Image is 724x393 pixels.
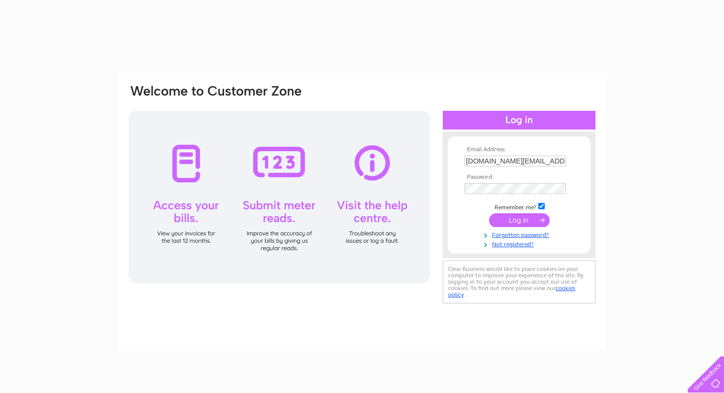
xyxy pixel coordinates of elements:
a: cookies policy [448,285,575,298]
input: Submit [489,213,550,227]
a: Forgotten password? [464,229,576,239]
td: Remember me? [462,201,576,211]
a: Not registered? [464,239,576,248]
th: Email Address: [462,146,576,153]
div: Clear Business would like to place cookies on your computer to improve your experience of the sit... [443,261,595,303]
th: Password: [462,174,576,181]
